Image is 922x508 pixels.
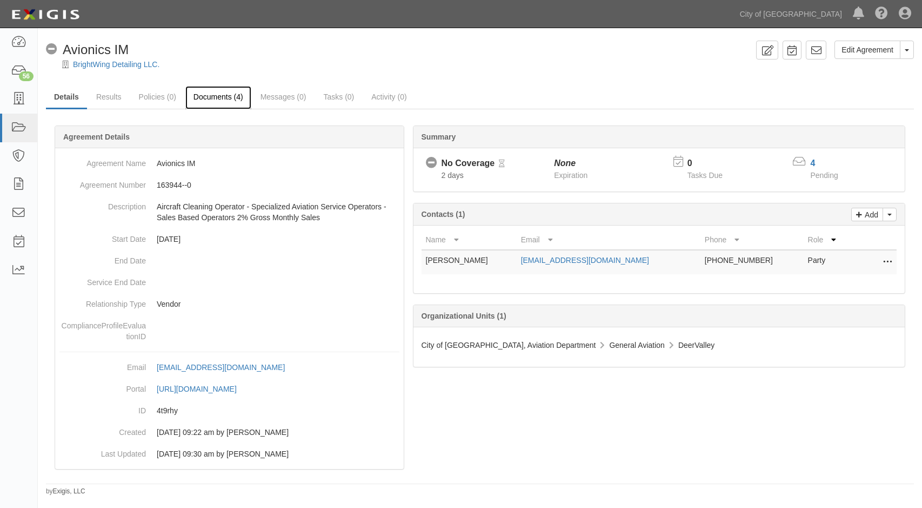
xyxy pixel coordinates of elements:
i: No Coverage [46,44,57,55]
span: General Aviation [609,341,664,349]
p: 0 [687,157,736,170]
dt: Agreement Number [59,174,146,190]
dt: Service End Date [59,272,146,288]
i: None [554,159,576,168]
a: [URL][DOMAIN_NAME] [157,385,249,393]
dt: Portal [59,378,146,394]
span: Avionics IM [63,42,129,57]
b: Summary [422,133,456,141]
td: [PERSON_NAME] [422,250,517,274]
dd: [DATE] 09:22 am by [PERSON_NAME] [59,421,399,443]
a: Details [46,86,87,109]
span: Pending [810,171,838,180]
p: Add [862,208,878,221]
i: Pending Review [499,160,505,168]
span: DeerValley [678,341,714,349]
a: Activity (0) [363,86,415,108]
a: BrightWing Detailing LLC. [73,60,159,69]
dt: End Date [59,250,146,266]
dt: ComplianceProfileEvaluationID [59,315,146,342]
dt: Email [59,357,146,373]
dd: [DATE] [59,228,399,250]
a: [EMAIL_ADDRESS][DOMAIN_NAME] [521,256,649,265]
th: Name [422,230,517,250]
span: Tasks Due [687,171,723,180]
small: by [46,487,85,496]
i: Help Center - Complianz [875,8,888,21]
a: Exigis, LLC [53,487,85,495]
dd: [DATE] 09:30 am by [PERSON_NAME] [59,443,399,465]
img: logo-5460c22ac91f19d4615b14bd174203de0afe785f0fc80cf4dbbc73dc1793850b.png [8,5,83,24]
b: Contacts (1) [422,210,465,219]
a: Messages (0) [252,86,315,108]
dt: Created [59,421,146,438]
div: 56 [19,71,34,81]
span: Expiration [554,171,587,180]
th: Phone [700,230,804,250]
td: Party [804,250,853,274]
a: Documents (4) [185,86,251,109]
b: Organizational Units (1) [422,312,506,320]
td: [PHONE_NUMBER] [700,250,804,274]
dd: Avionics IM [59,153,399,174]
a: City of [GEOGRAPHIC_DATA] [734,3,847,25]
dt: Last Updated [59,443,146,459]
dt: Agreement Name [59,153,146,169]
dt: Start Date [59,228,146,245]
b: Agreement Details [63,133,130,141]
a: Tasks (0) [315,86,362,108]
span: City of [GEOGRAPHIC_DATA], Aviation Department [422,341,596,349]
span: Since 09/08/2025 [442,171,464,180]
a: Add [851,208,883,221]
th: Email [517,230,700,250]
th: Role [804,230,853,250]
a: Results [88,86,130,108]
a: Edit Agreement [834,41,900,59]
p: Aircraft Cleaning Operator - Specialized Aviation Service Operators - Sales Based Operators 2% Gr... [157,201,399,223]
i: No Coverage [426,157,437,169]
dt: Description [59,196,146,212]
a: 4 [810,159,815,168]
a: Policies (0) [131,86,184,108]
div: No Coverage [442,157,495,170]
dt: Relationship Type [59,293,146,309]
dt: ID [59,400,146,416]
dd: Vendor [59,293,399,315]
div: Avionics IM [46,41,129,59]
div: [EMAIL_ADDRESS][DOMAIN_NAME] [157,362,285,373]
dd: 163944--0 [59,174,399,196]
dd: 4t9rhy [59,400,399,421]
a: [EMAIL_ADDRESS][DOMAIN_NAME] [157,363,297,372]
